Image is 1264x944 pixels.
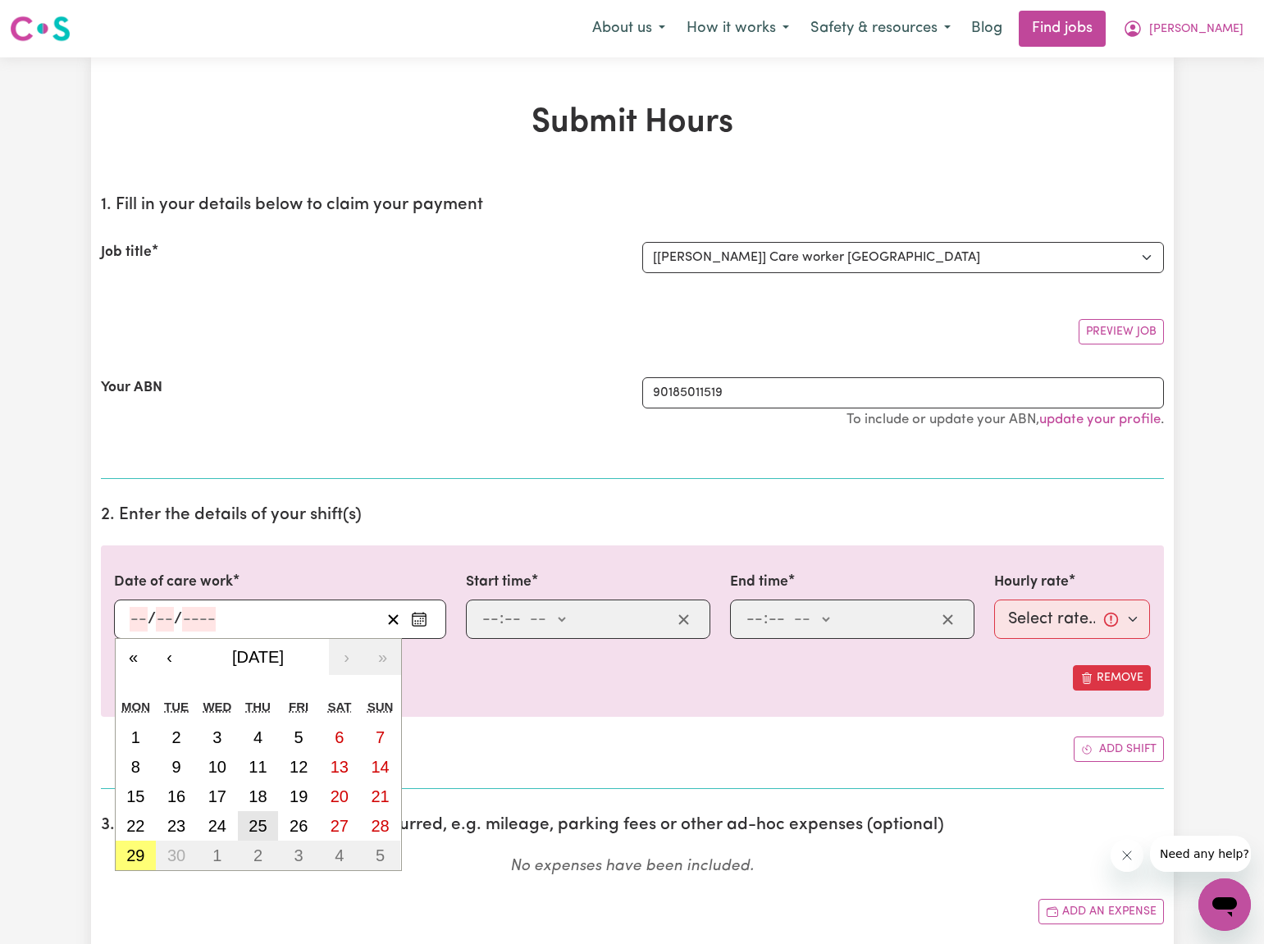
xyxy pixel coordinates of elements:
[406,607,432,632] button: Enter the date of care work
[238,841,279,870] button: 2 October 2025
[197,752,238,782] button: 10 September 2025
[171,758,180,776] abbr: 9 September 2025
[1074,737,1164,762] button: Add another shift
[327,700,351,714] abbr: Saturday
[232,648,284,666] span: [DATE]
[156,811,197,841] button: 23 September 2025
[481,607,500,632] input: --
[238,811,279,841] button: 25 September 2025
[371,758,389,776] abbr: 14 September 2025
[371,817,389,835] abbr: 28 September 2025
[1150,836,1251,872] iframe: Message from company
[101,505,1164,526] h2: 2. Enter the details of your shift(s)
[290,817,308,835] abbr: 26 September 2025
[335,846,344,864] abbr: 4 October 2025
[156,841,197,870] button: 30 September 2025
[116,723,157,752] button: 1 September 2025
[126,787,144,805] abbr: 15 September 2025
[114,572,233,593] label: Date of care work
[504,607,522,632] input: --
[768,607,786,632] input: --
[278,811,319,841] button: 26 September 2025
[1149,21,1243,39] span: [PERSON_NAME]
[253,728,262,746] abbr: 4 September 2025
[376,728,385,746] abbr: 7 September 2025
[101,815,1164,836] h2: 3. Include any additional expenses incurred, e.g. mileage, parking fees or other ad-hoc expenses ...
[360,723,401,752] button: 7 September 2025
[319,811,360,841] button: 27 September 2025
[167,787,185,805] abbr: 16 September 2025
[101,195,1164,216] h2: 1. Fill in your details below to claim your payment
[10,10,71,48] a: Careseekers logo
[167,817,185,835] abbr: 23 September 2025
[203,700,231,714] abbr: Wednesday
[212,728,221,746] abbr: 3 September 2025
[800,11,961,46] button: Safety & resources
[174,610,182,628] span: /
[197,782,238,811] button: 17 September 2025
[245,700,271,714] abbr: Thursday
[116,811,157,841] button: 22 September 2025
[331,787,349,805] abbr: 20 September 2025
[121,700,150,714] abbr: Monday
[126,817,144,835] abbr: 22 September 2025
[238,723,279,752] button: 4 September 2025
[10,14,71,43] img: Careseekers logo
[249,758,267,776] abbr: 11 September 2025
[197,841,238,870] button: 1 October 2025
[253,846,262,864] abbr: 2 October 2025
[156,752,197,782] button: 9 September 2025
[466,572,532,593] label: Start time
[182,607,216,632] input: ----
[376,846,385,864] abbr: 5 October 2025
[329,639,365,675] button: ›
[994,572,1069,593] label: Hourly rate
[1038,899,1164,924] button: Add another expense
[156,607,174,632] input: --
[101,103,1164,143] h1: Submit Hours
[278,723,319,752] button: 5 September 2025
[208,758,226,776] abbr: 10 September 2025
[294,846,303,864] abbr: 3 October 2025
[676,11,800,46] button: How it works
[331,758,349,776] abbr: 13 September 2025
[319,782,360,811] button: 20 September 2025
[319,841,360,870] button: 4 October 2025
[167,846,185,864] abbr: 30 September 2025
[331,817,349,835] abbr: 27 September 2025
[131,758,140,776] abbr: 8 September 2025
[360,811,401,841] button: 28 September 2025
[116,782,157,811] button: 15 September 2025
[730,572,788,593] label: End time
[116,752,157,782] button: 8 September 2025
[197,811,238,841] button: 24 September 2025
[746,607,764,632] input: --
[116,639,152,675] button: «
[1019,11,1106,47] a: Find jobs
[294,728,303,746] abbr: 5 September 2025
[148,610,156,628] span: /
[238,752,279,782] button: 11 September 2025
[367,700,394,714] abbr: Sunday
[360,752,401,782] button: 14 September 2025
[764,610,768,628] span: :
[335,728,344,746] abbr: 6 September 2025
[101,377,162,399] label: Your ABN
[131,728,140,746] abbr: 1 September 2025
[116,841,157,870] button: 29 September 2025
[130,607,148,632] input: --
[510,859,754,874] em: No expenses have been included.
[319,723,360,752] button: 6 September 2025
[371,787,389,805] abbr: 21 September 2025
[238,782,279,811] button: 18 September 2025
[249,787,267,805] abbr: 18 September 2025
[278,841,319,870] button: 3 October 2025
[1073,665,1151,691] button: Remove this shift
[197,723,238,752] button: 3 September 2025
[249,817,267,835] abbr: 25 September 2025
[381,607,406,632] button: Clear date
[360,782,401,811] button: 21 September 2025
[846,413,1164,426] small: To include or update your ABN, .
[188,639,329,675] button: [DATE]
